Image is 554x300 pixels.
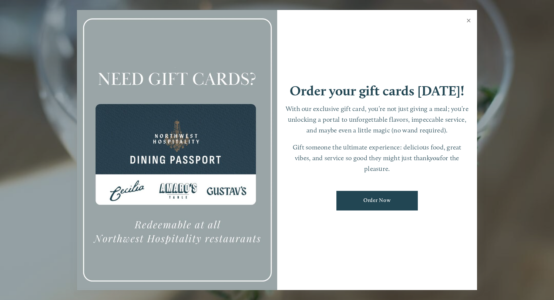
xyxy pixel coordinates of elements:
[285,104,470,135] p: With our exclusive gift card, you’re not just giving a meal; you’re unlocking a portal to unforge...
[336,191,418,210] a: Order Now
[430,154,440,162] em: you
[461,11,476,32] a: Close
[290,84,464,98] h1: Order your gift cards [DATE]!
[285,142,470,174] p: Gift someone the ultimate experience: delicious food, great vibes, and service so good they might...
